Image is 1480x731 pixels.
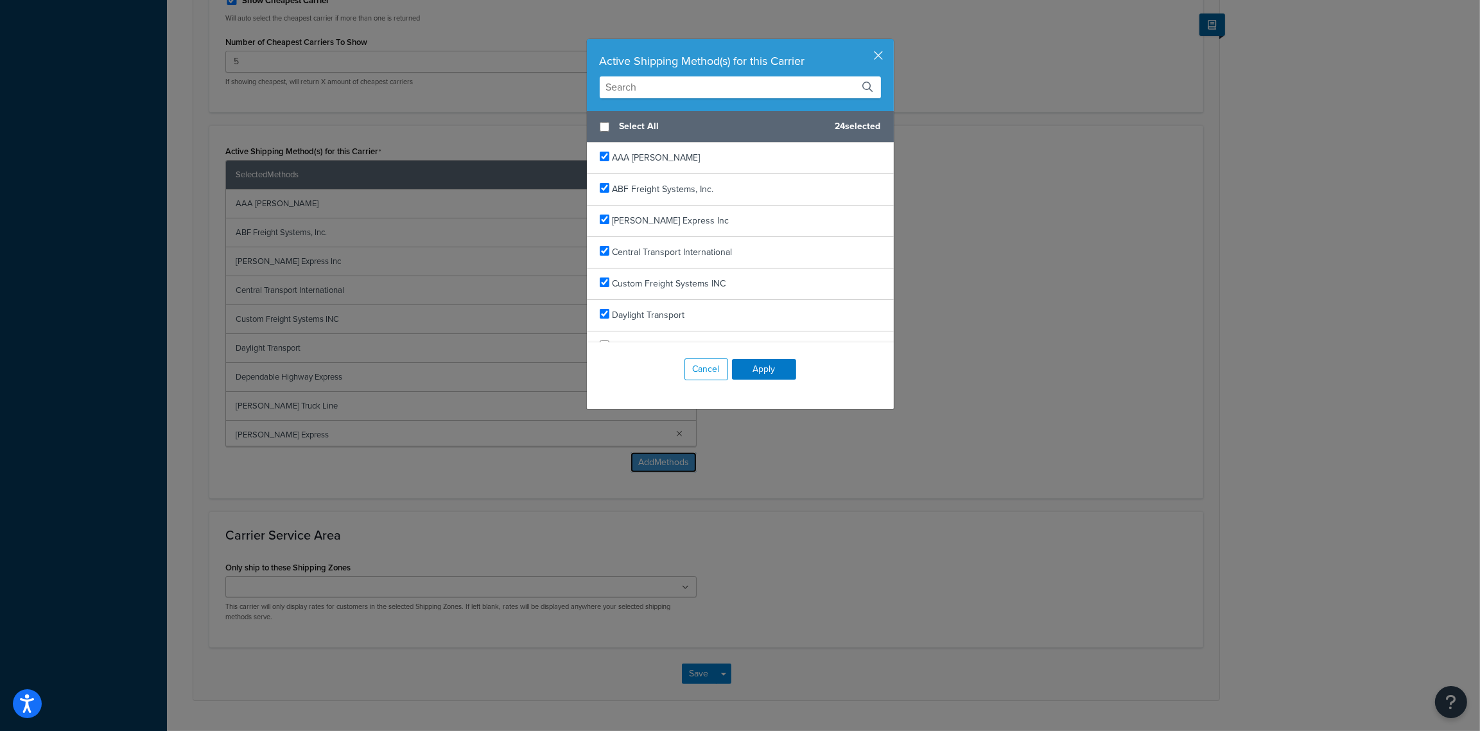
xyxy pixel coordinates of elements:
span: Select All [620,118,825,136]
span: Central Transport International [613,245,733,259]
button: Cancel [684,358,728,380]
span: AAA [PERSON_NAME] [613,151,701,164]
span: ABF Freight Systems, Inc. [613,182,714,196]
span: Custom Freight Systems INC [613,277,726,290]
span: Daylight Transport [613,308,685,322]
span: Dayton Freight Lines, Inc. [613,340,713,353]
button: Apply [732,359,796,380]
input: Search [600,76,881,98]
div: Active Shipping Method(s) for this Carrier [600,52,881,70]
span: [PERSON_NAME] Express Inc [613,214,729,227]
div: 24 selected [587,111,894,143]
